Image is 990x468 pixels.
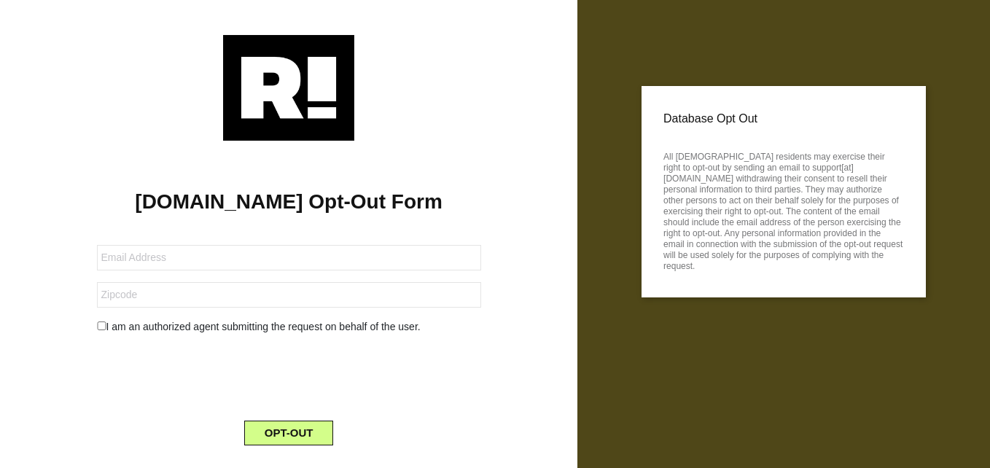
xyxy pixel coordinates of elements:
p: Database Opt Out [663,108,904,130]
input: Email Address [97,245,481,270]
p: All [DEMOGRAPHIC_DATA] residents may exercise their right to opt-out by sending an email to suppo... [663,147,904,272]
iframe: reCAPTCHA [178,346,399,403]
img: Retention.com [223,35,354,141]
div: I am an authorized agent submitting the request on behalf of the user. [86,319,492,335]
input: Zipcode [97,282,481,308]
h1: [DOMAIN_NAME] Opt-Out Form [22,190,556,214]
button: OPT-OUT [244,421,334,445]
